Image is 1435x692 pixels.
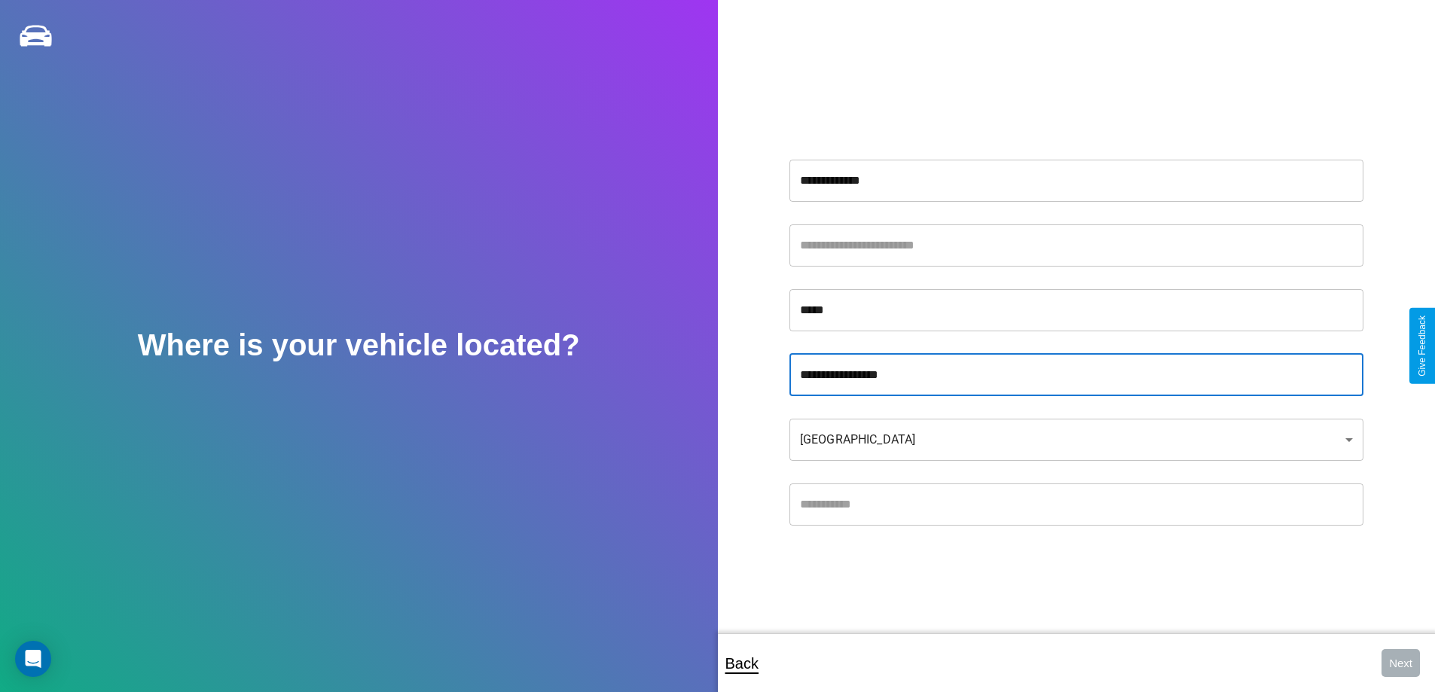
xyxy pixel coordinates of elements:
div: Give Feedback [1417,316,1427,376]
h2: Where is your vehicle located? [138,328,580,362]
div: [GEOGRAPHIC_DATA] [789,419,1363,461]
button: Next [1382,649,1420,677]
p: Back [725,650,759,677]
div: Open Intercom Messenger [15,641,51,677]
